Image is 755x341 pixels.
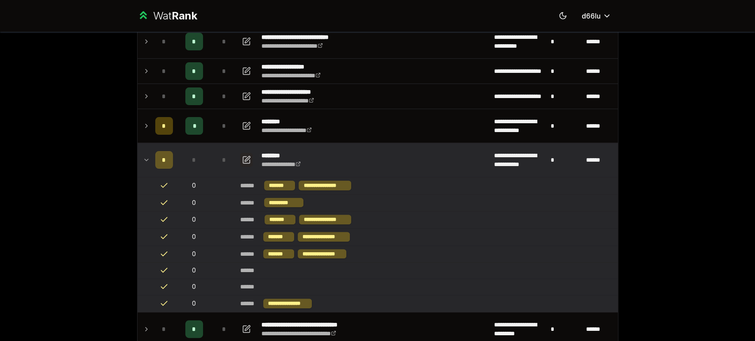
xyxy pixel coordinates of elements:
[176,228,212,245] td: 0
[153,9,197,23] div: Wat
[176,295,212,312] td: 0
[176,177,212,194] td: 0
[575,8,618,24] button: d66lu
[176,262,212,278] td: 0
[176,246,212,262] td: 0
[137,9,198,23] a: WatRank
[176,279,212,295] td: 0
[172,9,197,22] span: Rank
[176,211,212,228] td: 0
[582,11,601,21] span: d66lu
[176,194,212,211] td: 0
